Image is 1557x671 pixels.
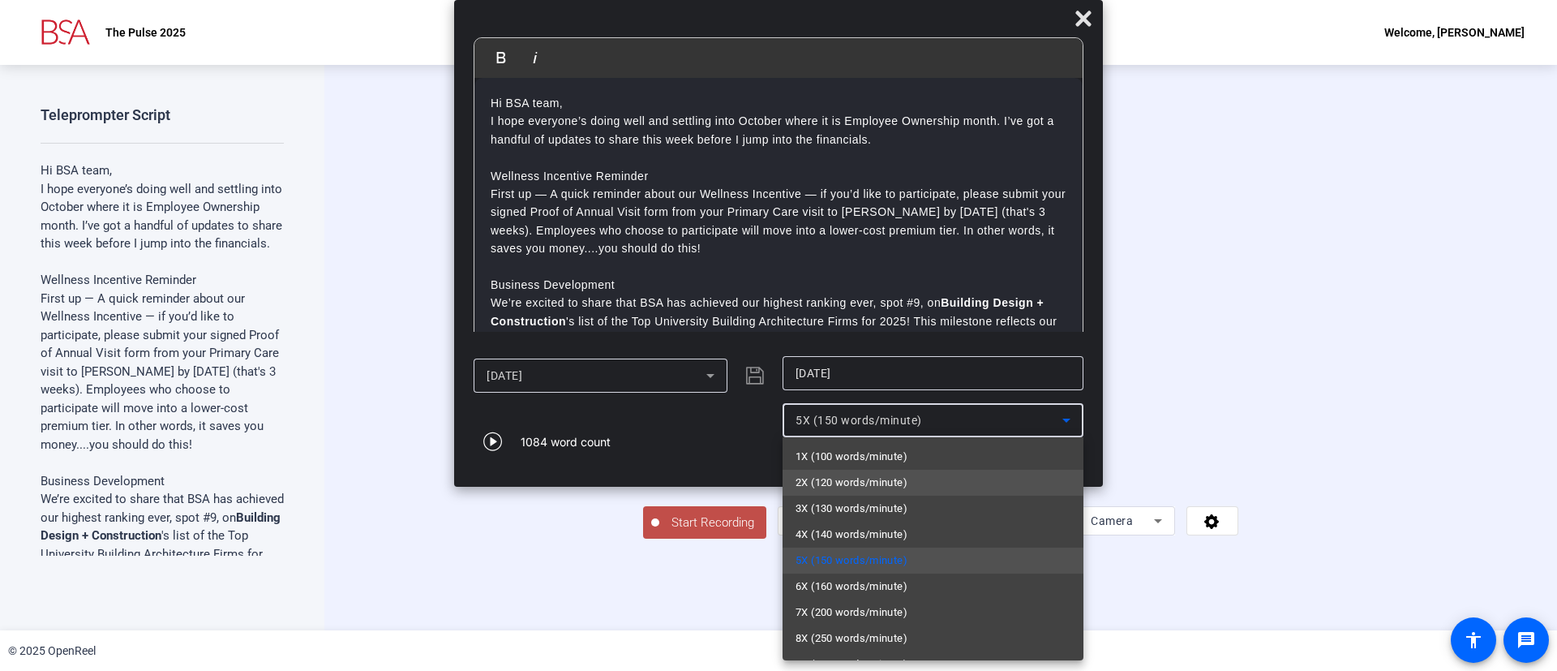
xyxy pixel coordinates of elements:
span: 8X (250 words/minute) [796,629,907,648]
span: 1X (100 words/minute) [796,447,907,467]
span: 7X (200 words/minute) [796,603,907,622]
span: 6X (160 words/minute) [796,577,907,596]
span: 5X (150 words/minute) [796,551,907,570]
span: 3X (130 words/minute) [796,499,907,518]
span: 2X (120 words/minute) [796,473,907,492]
span: 4X (140 words/minute) [796,525,907,544]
